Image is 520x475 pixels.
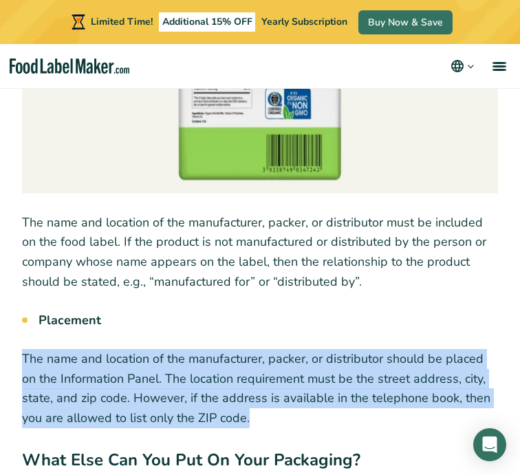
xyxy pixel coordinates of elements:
[449,58,476,74] button: Change language
[261,15,347,28] span: Yearly Subscription
[22,213,498,292] p: The name and location of the manufacturer, packer, or distributor must be included on the food la...
[476,44,520,88] a: menu
[22,349,498,428] p: The name and location of the manufacturer, packer, or distributor should be placed on the Informa...
[91,15,153,28] span: Limited Time!
[473,428,506,461] div: Open Intercom Messenger
[358,10,453,34] a: Buy Now & Save
[22,449,360,471] strong: What Else Can You Put On Your Packaging?
[39,312,101,328] strong: Placement
[10,59,129,74] a: Food Label Maker homepage
[159,12,256,32] span: Additional 15% OFF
